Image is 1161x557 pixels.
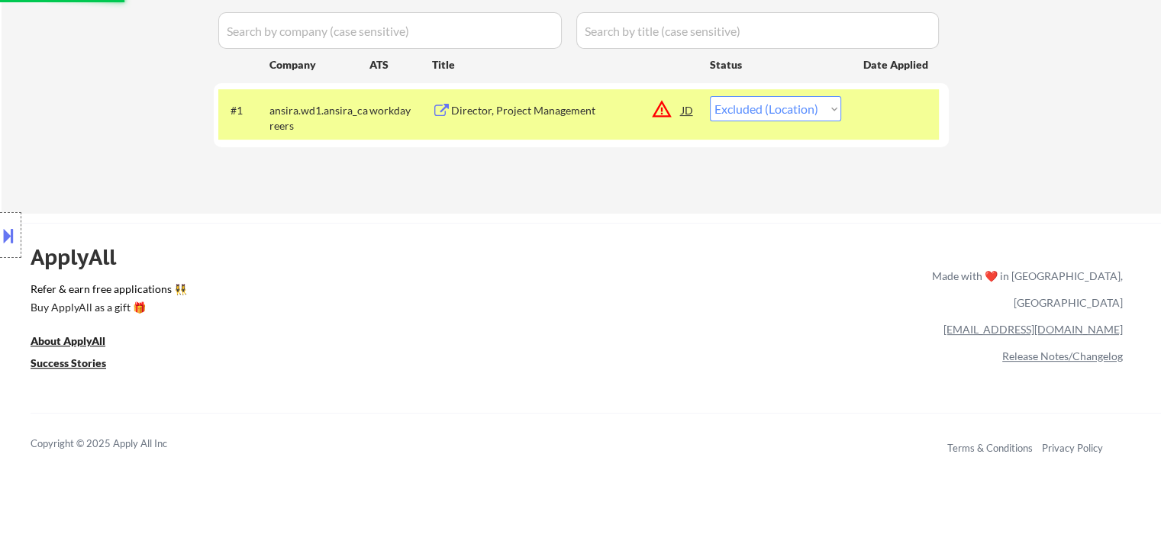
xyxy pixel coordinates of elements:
div: Date Applied [863,57,930,72]
div: ansira.wd1.ansira_careers [269,103,369,133]
a: Privacy Policy [1042,442,1103,454]
a: Release Notes/Changelog [1002,349,1123,362]
a: Refer & earn free applications 👯‍♀️ [31,284,613,300]
a: Terms & Conditions [947,442,1033,454]
div: Copyright © 2025 Apply All Inc [31,436,206,452]
input: Search by company (case sensitive) [218,12,562,49]
div: JD [680,96,695,124]
div: Title [432,57,695,72]
button: warning_amber [651,98,672,120]
a: [EMAIL_ADDRESS][DOMAIN_NAME] [943,323,1123,336]
input: Search by title (case sensitive) [576,12,939,49]
div: Company [269,57,369,72]
div: ATS [369,57,432,72]
div: workday [369,103,432,118]
div: Director, Project Management [451,103,682,118]
div: Made with ❤️ in [GEOGRAPHIC_DATA], [GEOGRAPHIC_DATA] [926,262,1123,316]
div: Status [710,50,841,78]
